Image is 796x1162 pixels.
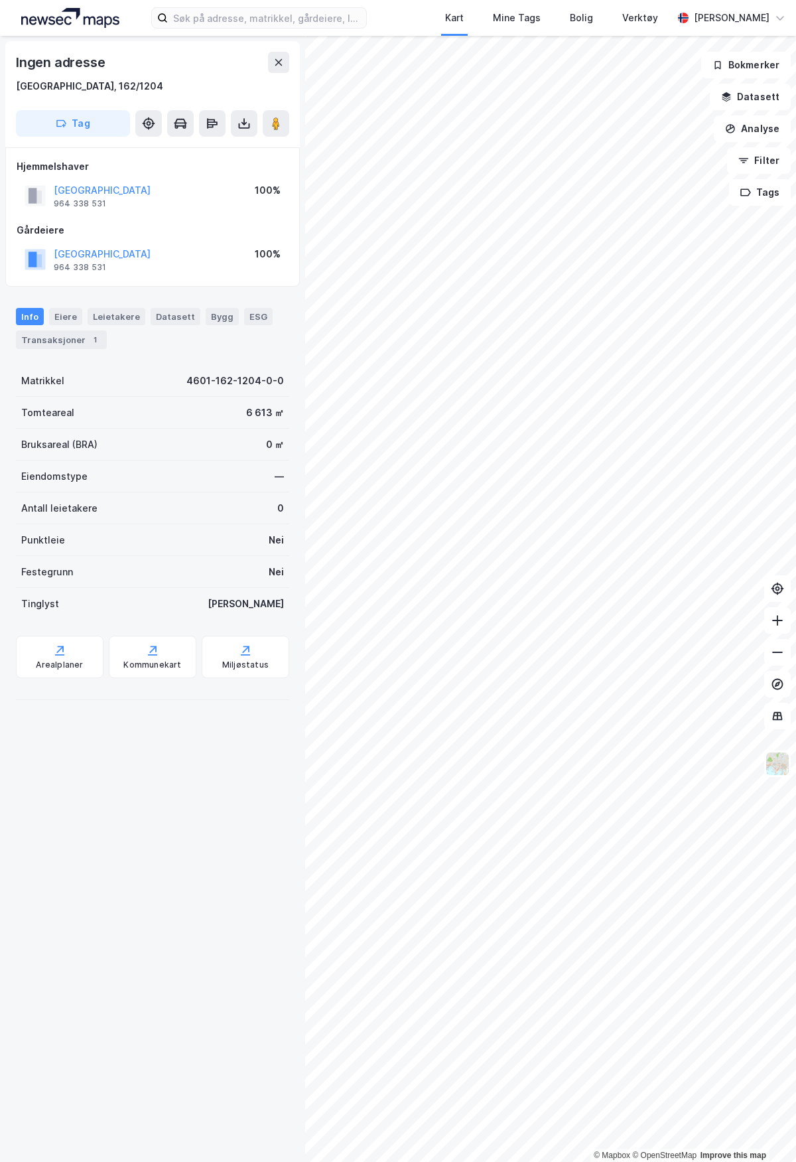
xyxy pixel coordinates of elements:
div: Bruksareal (BRA) [21,437,98,453]
div: 6 613 ㎡ [246,405,284,421]
div: Antall leietakere [21,500,98,516]
button: Tag [16,110,130,137]
div: Bygg [206,308,239,325]
div: — [275,469,284,484]
div: Tinglyst [21,596,59,612]
div: Gårdeiere [17,222,289,238]
input: Søk på adresse, matrikkel, gårdeiere, leietakere eller personer [168,8,366,28]
div: Bolig [570,10,593,26]
a: Improve this map [700,1151,766,1160]
div: Kommunekart [123,660,181,670]
div: 1 [88,333,101,346]
div: Eiere [49,308,82,325]
div: [GEOGRAPHIC_DATA], 162/1204 [16,78,163,94]
div: Matrikkel [21,373,64,389]
div: Nei [269,564,284,580]
div: 4601-162-1204-0-0 [186,373,284,389]
div: Verktøy [622,10,658,26]
div: Ingen adresse [16,52,107,73]
div: Leietakere [88,308,145,325]
div: 100% [255,246,281,262]
div: Mine Tags [493,10,541,26]
div: Festegrunn [21,564,73,580]
div: Transaksjoner [16,330,107,349]
a: OpenStreetMap [632,1151,696,1160]
div: Datasett [151,308,200,325]
div: 0 [277,500,284,516]
div: 100% [255,182,281,198]
div: Kart [445,10,464,26]
div: [PERSON_NAME] [208,596,284,612]
div: Nei [269,532,284,548]
button: Filter [727,147,791,174]
img: Z [765,751,790,776]
div: 964 338 531 [54,262,106,273]
div: 0 ㎡ [266,437,284,453]
div: [PERSON_NAME] [694,10,769,26]
div: Tomteareal [21,405,74,421]
div: 964 338 531 [54,198,106,209]
button: Analyse [714,115,791,142]
div: Info [16,308,44,325]
div: Hjemmelshaver [17,159,289,175]
div: Kontrollprogram for chat [730,1098,796,1162]
button: Datasett [710,84,791,110]
div: ESG [244,308,273,325]
iframe: Chat Widget [730,1098,796,1162]
div: Miljøstatus [222,660,269,670]
div: Punktleie [21,532,65,548]
div: Eiendomstype [21,469,88,484]
img: logo.a4113a55bc3d86da70a041830d287a7e.svg [21,8,119,28]
button: Bokmerker [701,52,791,78]
button: Tags [729,179,791,206]
a: Mapbox [594,1151,630,1160]
div: Arealplaner [36,660,83,670]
